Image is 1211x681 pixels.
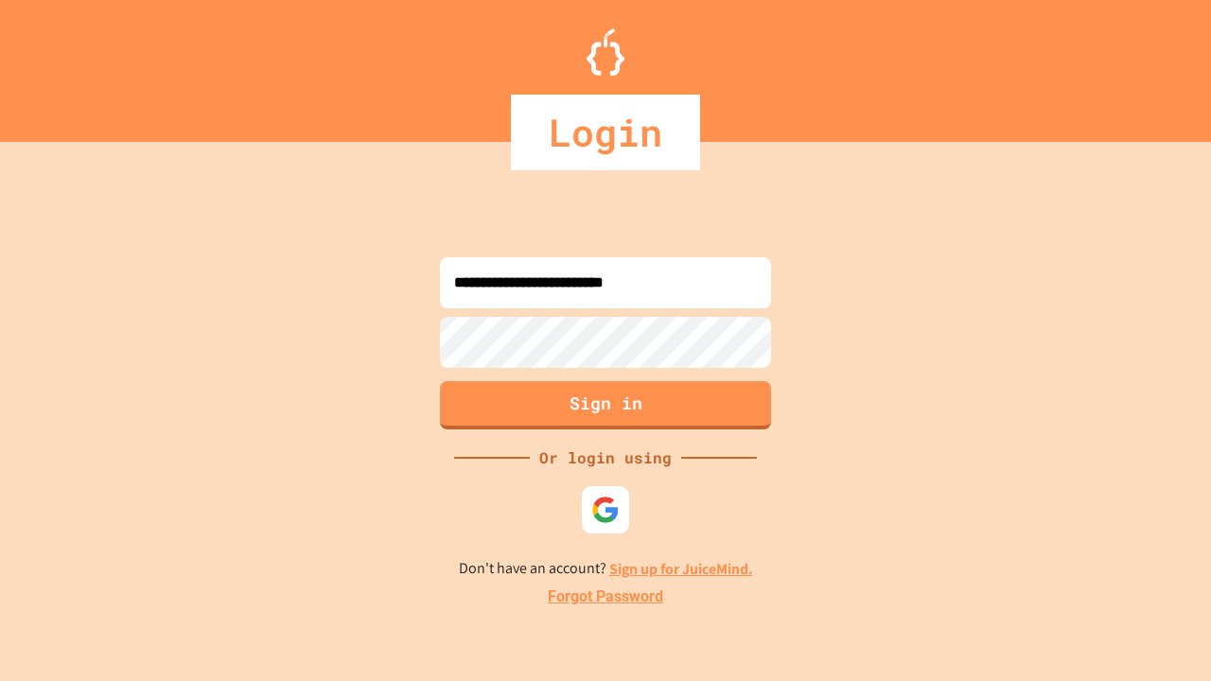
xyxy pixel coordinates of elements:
button: Sign in [440,381,771,429]
a: Forgot Password [548,585,663,608]
div: Login [511,95,700,170]
img: google-icon.svg [591,496,620,524]
img: Logo.svg [587,28,624,76]
p: Don't have an account? [459,557,753,581]
div: Or login using [530,446,681,469]
a: Sign up for JuiceMind. [609,559,753,579]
